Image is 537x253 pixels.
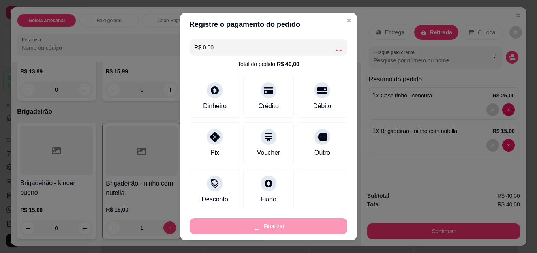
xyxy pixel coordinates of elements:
div: Pix [210,148,219,157]
header: Registre o pagamento do pedido [180,13,357,36]
div: Voucher [257,148,280,157]
div: R$ 40,00 [277,60,299,68]
input: Ex.: hambúrguer de cordeiro [194,39,335,55]
div: Loading [335,43,343,51]
div: Fiado [261,195,276,204]
div: Dinheiro [203,101,227,111]
div: Total do pedido [238,60,299,68]
div: Crédito [258,101,279,111]
div: Débito [313,101,331,111]
button: Close [343,14,355,27]
div: Outro [314,148,330,157]
div: Desconto [201,195,228,204]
